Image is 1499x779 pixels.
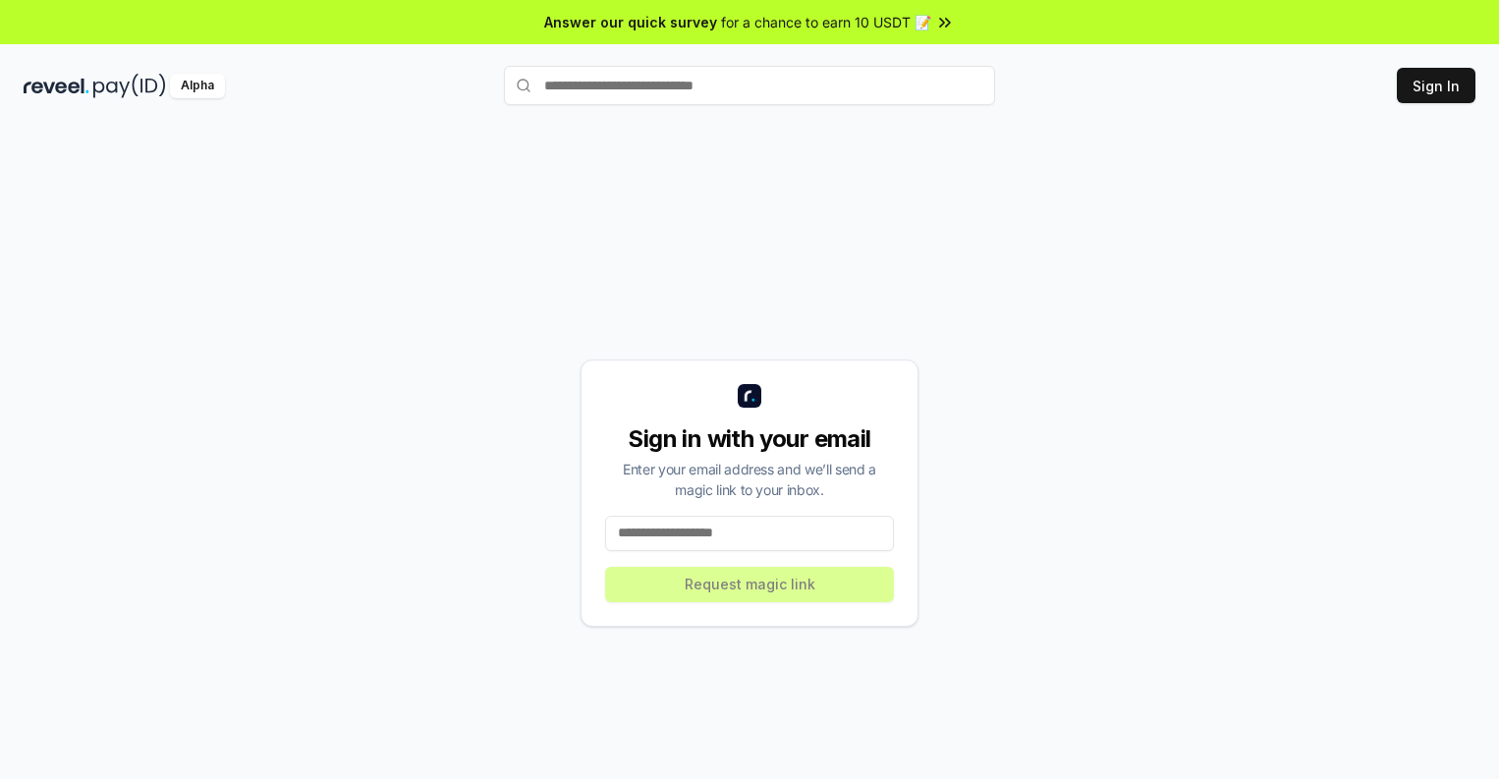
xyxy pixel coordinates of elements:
[721,12,931,32] span: for a chance to earn 10 USDT 📝
[170,74,225,98] div: Alpha
[24,74,89,98] img: reveel_dark
[544,12,717,32] span: Answer our quick survey
[1397,68,1475,103] button: Sign In
[605,423,894,455] div: Sign in with your email
[738,384,761,408] img: logo_small
[605,459,894,500] div: Enter your email address and we’ll send a magic link to your inbox.
[93,74,166,98] img: pay_id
